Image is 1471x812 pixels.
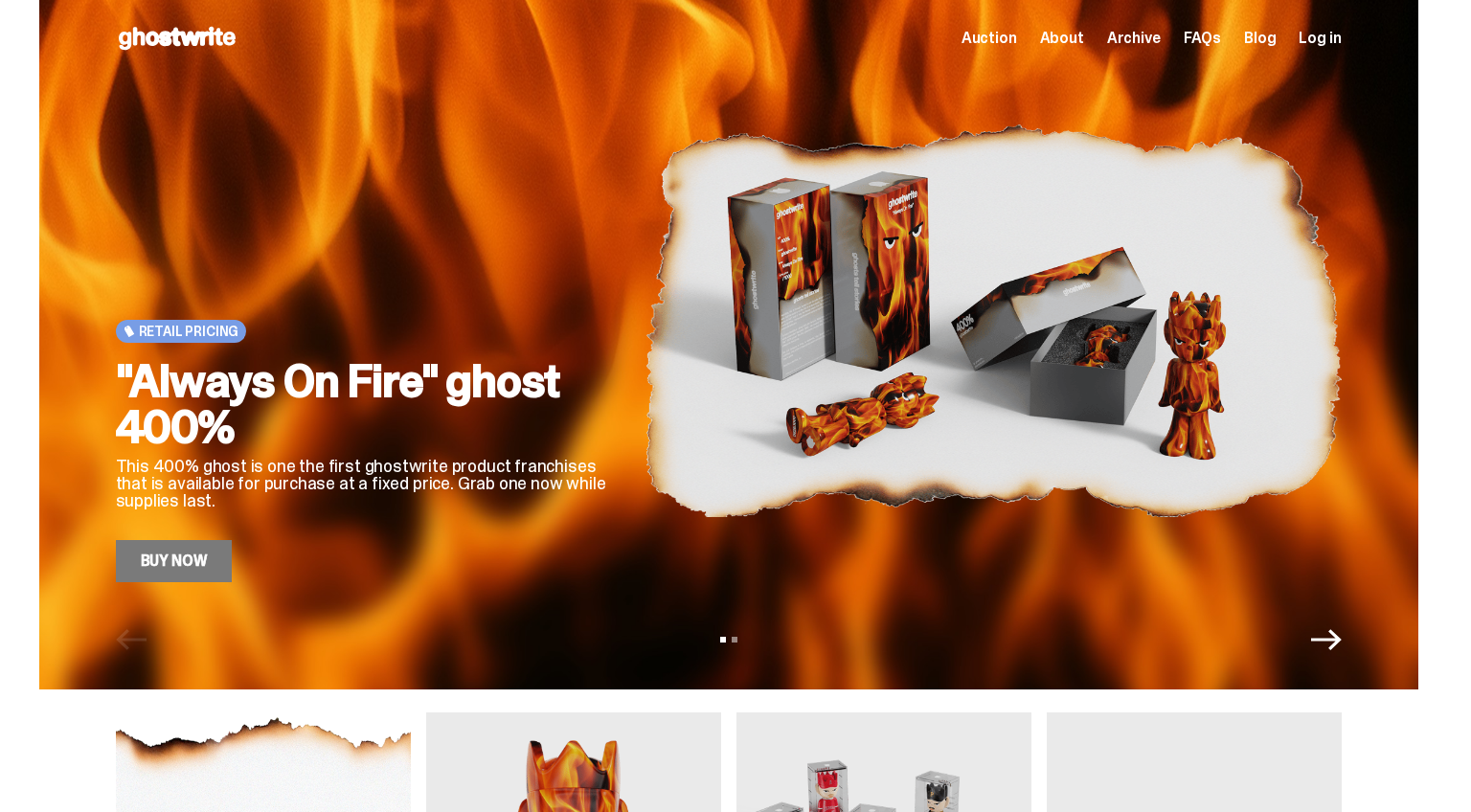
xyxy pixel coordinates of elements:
[139,324,239,339] span: Retail Pricing
[116,458,614,509] p: This 400% ghost is one the first ghostwrite product franchises that is available for purchase at ...
[720,637,726,643] button: View slide 1
[116,540,233,582] a: Buy Now
[1311,624,1342,655] button: Next
[1299,31,1341,46] a: Log in
[962,31,1017,46] a: Auction
[1244,31,1276,46] a: Blog
[1107,31,1161,46] a: Archive
[116,358,614,450] h2: "Always On Fire" ghost 400%
[1040,31,1084,46] a: About
[645,59,1342,582] img: "Always On Fire" ghost 400%
[732,637,737,643] button: View slide 2
[1184,31,1221,46] a: FAQs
